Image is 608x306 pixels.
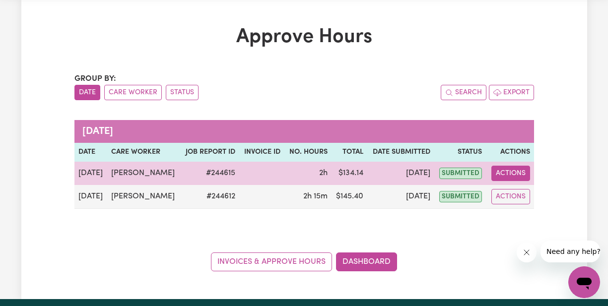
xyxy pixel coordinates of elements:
[107,185,180,209] td: [PERSON_NAME]
[239,143,284,162] th: Invoice ID
[284,143,332,162] th: No. Hours
[332,162,368,185] td: $ 134.14
[303,192,328,200] span: 2 hours 15 minutes
[367,162,434,185] td: [DATE]
[74,85,100,100] button: sort invoices by date
[319,169,328,177] span: 2 hours
[439,168,482,179] span: submitted
[74,185,107,209] td: [DATE]
[332,143,368,162] th: Total
[180,185,239,209] td: # 244612
[180,143,239,162] th: Job Report ID
[74,162,107,185] td: [DATE]
[568,266,600,298] iframe: Button to launch messaging window
[517,243,537,262] iframe: Close message
[166,85,199,100] button: sort invoices by paid status
[491,166,530,181] button: Actions
[336,252,397,271] a: Dashboard
[332,185,368,209] td: $ 145.40
[489,85,534,100] button: Export
[434,143,486,162] th: Status
[439,191,482,202] span: submitted
[74,143,107,162] th: Date
[74,25,534,49] h1: Approve Hours
[74,120,534,143] caption: [DATE]
[180,162,239,185] td: # 244615
[74,75,116,83] span: Group by:
[367,185,434,209] td: [DATE]
[491,189,530,204] button: Actions
[107,162,180,185] td: [PERSON_NAME]
[211,252,332,271] a: Invoices & Approve Hours
[486,143,534,162] th: Actions
[107,143,180,162] th: Care worker
[540,241,600,262] iframe: Message from company
[441,85,486,100] button: Search
[367,143,434,162] th: Date Submitted
[6,7,60,15] span: Need any help?
[104,85,162,100] button: sort invoices by care worker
